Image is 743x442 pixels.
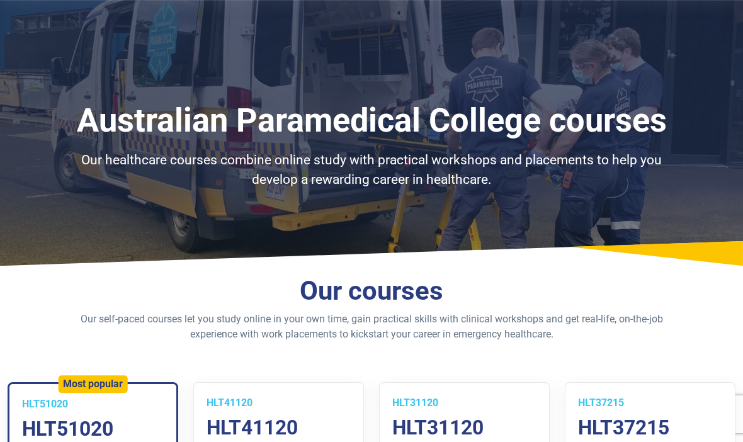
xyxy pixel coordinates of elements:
[207,397,252,409] span: HLT41120
[62,101,681,140] h1: Australian Paramedical College courses
[62,312,681,342] p: Our self-paced courses let you study online in your own time, gain practical skills with clinical...
[22,398,68,410] span: HLT51020
[62,150,681,190] p: Our healthcare courses combine online study with practical workshops and placements to help you d...
[392,397,438,409] span: HLT31120
[578,397,624,409] span: HLT37215
[63,378,123,390] h5: Most popular
[62,275,681,307] h2: Our courses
